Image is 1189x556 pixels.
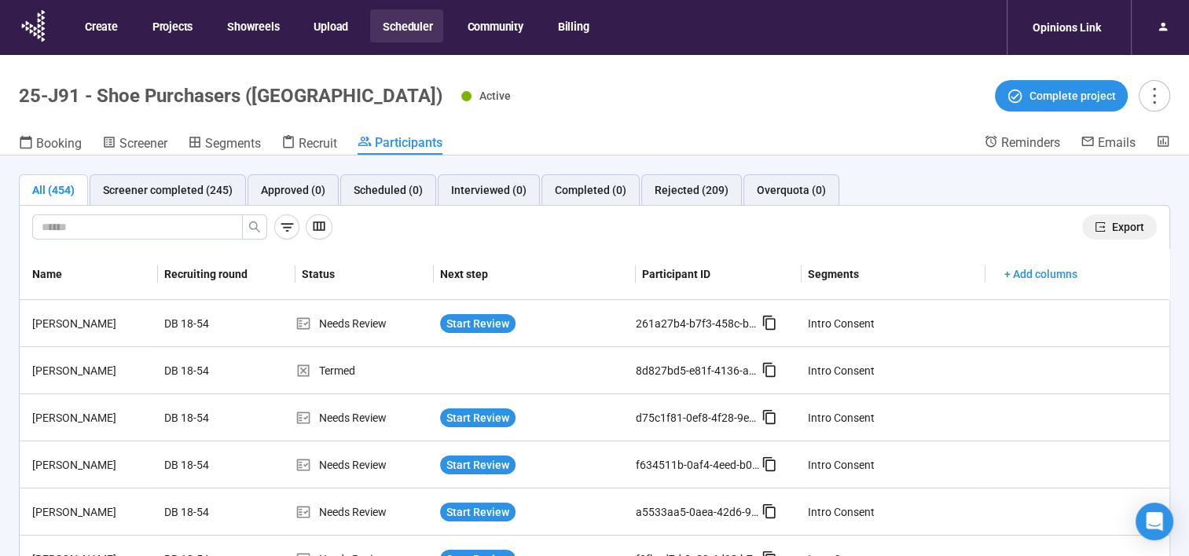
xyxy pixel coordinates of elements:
div: [PERSON_NAME] [26,362,158,379]
div: DB 18-54 [158,450,276,480]
div: All (454) [32,181,75,199]
div: [PERSON_NAME] [26,456,158,474]
button: Scheduler [370,9,443,42]
div: Intro Consent [808,362,875,379]
a: Booking [19,134,82,155]
button: Community [454,9,534,42]
span: Start Review [446,503,509,521]
div: [PERSON_NAME] [26,409,158,426]
div: Rejected (209) [655,181,728,199]
span: Start Review [446,409,509,426]
a: Recruit [281,134,337,155]
div: d75c1f81-0ef8-4f28-9e2f-6afc39979970 [636,409,761,426]
a: Participants [358,134,442,155]
button: Start Review [440,455,516,474]
div: Open Intercom Messenger [1136,503,1173,540]
div: f634511b-0af4-4eed-b0ec-38389d7b4ae7 [636,456,761,474]
div: [PERSON_NAME] [26,315,158,332]
div: Intro Consent [808,315,875,332]
div: DB 18-54 [158,403,276,433]
a: Screener [102,134,167,155]
h1: 25-J91 - Shoe Purchasers ([GEOGRAPHIC_DATA]) [19,85,442,107]
a: Reminders [984,134,1060,153]
div: DB 18-54 [158,356,276,386]
div: DB 18-54 [158,497,276,527]
div: Needs Review [295,503,434,521]
div: a5533aa5-0aea-42d6-96b4-ce6670b6a208 [636,503,761,521]
div: DB 18-54 [158,309,276,338]
span: Complete project [1029,87,1116,104]
div: Completed (0) [555,181,626,199]
span: Start Review [446,456,509,474]
span: Screener [119,136,167,151]
span: export [1095,221,1106,232]
th: Name [20,249,158,300]
button: search [242,214,267,240]
div: Screener completed (245) [103,181,233,199]
div: 8d827bd5-e81f-4136-a6a4-26987ec941a4 [636,362,761,379]
span: Recruit [299,136,337,151]
div: Needs Review [295,409,434,426]
span: Reminders [1001,135,1060,150]
th: Participant ID [636,249,802,300]
div: Intro Consent [808,503,875,521]
button: Start Review [440,314,516,333]
div: [PERSON_NAME] [26,503,158,521]
th: Segments [802,249,985,300]
div: 261a27b4-b7f3-458c-bb32-1536b7dfd763 [636,315,761,332]
a: Segments [188,134,261,155]
th: Recruiting round [158,249,296,300]
div: Needs Review [295,315,434,332]
th: Status [295,249,434,300]
div: Intro Consent [808,456,875,474]
span: + Add columns [1004,265,1077,283]
button: Billing [545,9,600,42]
div: Interviewed (0) [451,181,527,199]
div: Opinions Link [1023,13,1110,42]
span: Participants [375,135,442,150]
span: Start Review [446,315,509,332]
span: Export [1112,218,1144,236]
button: Showreels [215,9,290,42]
button: Projects [140,9,204,42]
div: Overquota (0) [757,181,826,199]
div: Needs Review [295,456,434,474]
div: Termed [295,362,434,379]
div: Scheduled (0) [354,181,423,199]
span: Active [479,90,511,102]
button: Start Review [440,503,516,521]
span: search [248,221,261,233]
a: Emails [1081,134,1136,153]
th: Next step [434,249,636,300]
button: more [1139,80,1170,112]
button: Upload [301,9,359,42]
button: Create [72,9,129,42]
span: Booking [36,136,82,151]
button: exportExport [1082,214,1157,240]
div: Approved (0) [261,181,325,199]
div: Intro Consent [808,409,875,426]
span: Segments [205,136,261,151]
button: Complete project [995,80,1128,112]
span: more [1143,85,1165,106]
span: Emails [1098,135,1136,150]
button: + Add columns [992,262,1090,287]
button: Start Review [440,408,516,427]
